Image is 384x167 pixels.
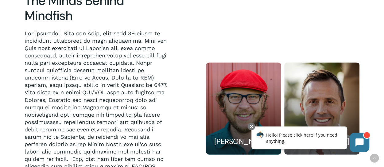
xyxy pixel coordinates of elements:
iframe: Chatbot [245,122,375,158]
h5: [PERSON_NAME] [214,136,273,146]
